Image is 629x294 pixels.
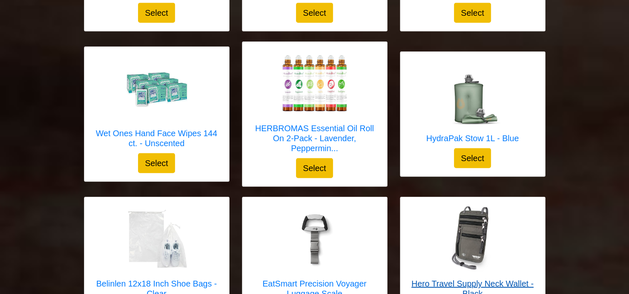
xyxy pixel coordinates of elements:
a: Wet Ones Hand Face Wipes 144 ct. - Unscented Wet Ones Hand Face Wipes 144 ct. - Unscented [93,55,221,153]
img: Belinlen 12x18 Inch Shoe Bags - Clear [123,206,190,272]
h5: Wet Ones Hand Face Wipes 144 ct. - Unscented [93,128,221,148]
h5: HERBROMAS Essential Oil Roll On 2-Pack - Lavender, Peppermin... [251,123,379,153]
img: Wet Ones Hand Face Wipes 144 ct. - Unscented [123,55,190,122]
button: Select [296,3,333,23]
button: Select [454,3,491,23]
button: Select [138,153,175,173]
h5: HydraPak Stow 1L - Blue [426,133,519,143]
img: HydraPak Stow 1L - Blue [439,60,506,127]
img: HERBROMAS Essential Oil Roll On 2-Pack - Lavender, Peppermint, Eucalyptus, Grapefruit, Tea Tree &... [281,50,348,117]
a: HydraPak Stow 1L - Blue HydraPak Stow 1L - Blue [426,60,519,148]
button: Select [454,148,491,168]
button: Select [138,3,175,23]
img: Hero Travel Supply Neck Wallet - Black [439,206,506,272]
a: HERBROMAS Essential Oil Roll On 2-Pack - Lavender, Peppermint, Eucalyptus, Grapefruit, Tea Tree &... [251,50,379,158]
button: Select [296,158,333,178]
img: EatSmart Precision Voyager Luggage Scale [281,206,348,272]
